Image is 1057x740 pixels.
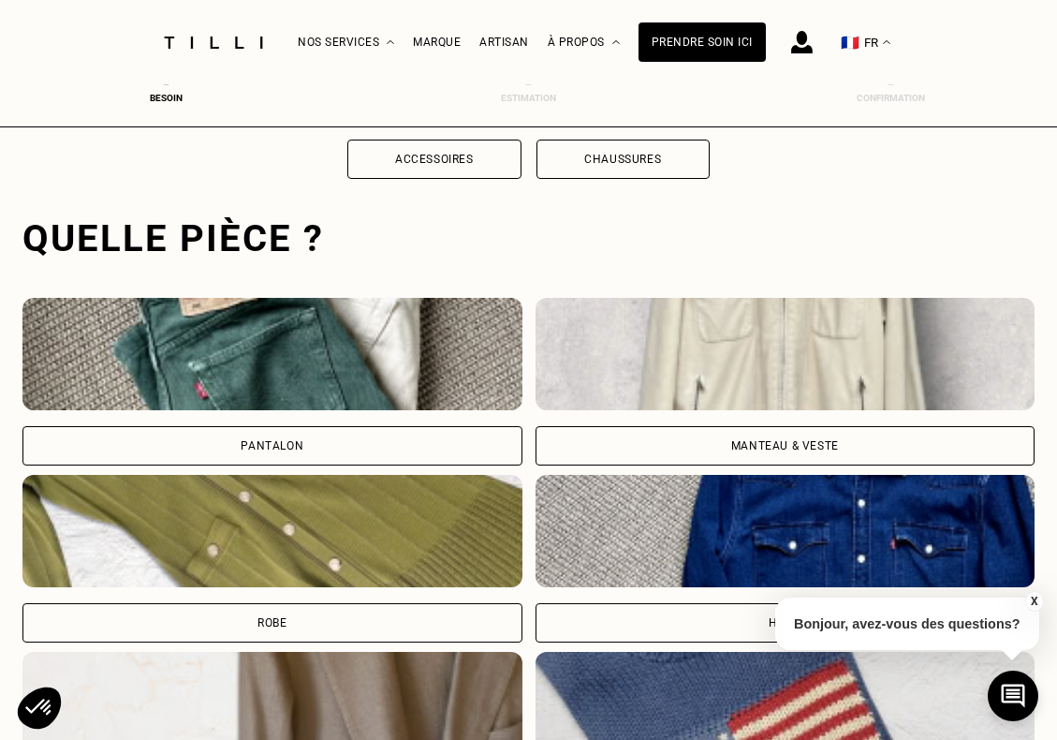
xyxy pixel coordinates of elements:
[298,1,394,84] div: Nos services
[831,1,900,84] button: 🇫🇷 FR
[791,31,813,53] img: icône connexion
[775,598,1039,650] p: Bonjour, avez-vous des questions?
[22,298,522,410] img: Tilli retouche votre Pantalon
[22,475,522,587] img: Tilli retouche votre Robe
[413,36,461,49] a: Marque
[479,36,529,49] a: Artisan
[387,40,394,45] img: Menu déroulant
[536,475,1035,587] img: Tilli retouche votre Haut
[22,216,1035,260] div: Quelle pièce ?
[853,93,928,103] div: Confirmation
[129,93,204,103] div: Besoin
[584,154,661,165] div: Chaussures
[548,1,620,84] div: À propos
[157,37,270,49] img: Logo du service de couturière Tilli
[841,34,859,52] span: 🇫🇷
[883,40,890,45] img: menu déroulant
[536,298,1035,410] img: Tilli retouche votre Manteau & Veste
[1024,591,1043,612] button: X
[731,440,839,451] div: Manteau & Veste
[639,22,766,62] a: Prendre soin ici
[612,40,620,45] img: Menu déroulant à propos
[492,93,566,103] div: Estimation
[241,440,303,451] div: Pantalon
[769,617,800,629] div: Haut
[395,154,474,165] div: Accessoires
[257,617,286,629] div: Robe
